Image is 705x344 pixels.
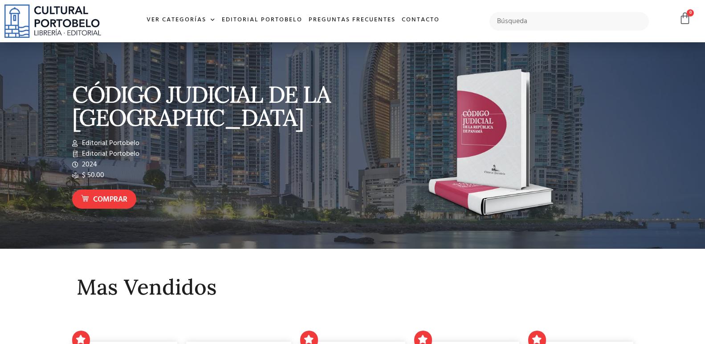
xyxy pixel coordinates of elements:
p: CÓDIGO JUDICIAL DE LA [GEOGRAPHIC_DATA] [72,83,348,129]
span: 2024 [80,159,97,170]
span: Editorial Portobelo [80,138,139,149]
span: Editorial Portobelo [80,149,139,159]
a: Preguntas frecuentes [306,11,399,30]
span: $ 50.00 [80,170,104,181]
a: Editorial Portobelo [219,11,306,30]
input: Búsqueda [489,12,649,31]
a: Comprar [72,190,136,209]
span: Comprar [93,194,127,206]
a: Contacto [399,11,443,30]
a: Ver Categorías [143,11,219,30]
a: 0 [679,12,691,25]
span: 0 [687,9,694,16]
h2: Mas Vendidos [77,275,629,299]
